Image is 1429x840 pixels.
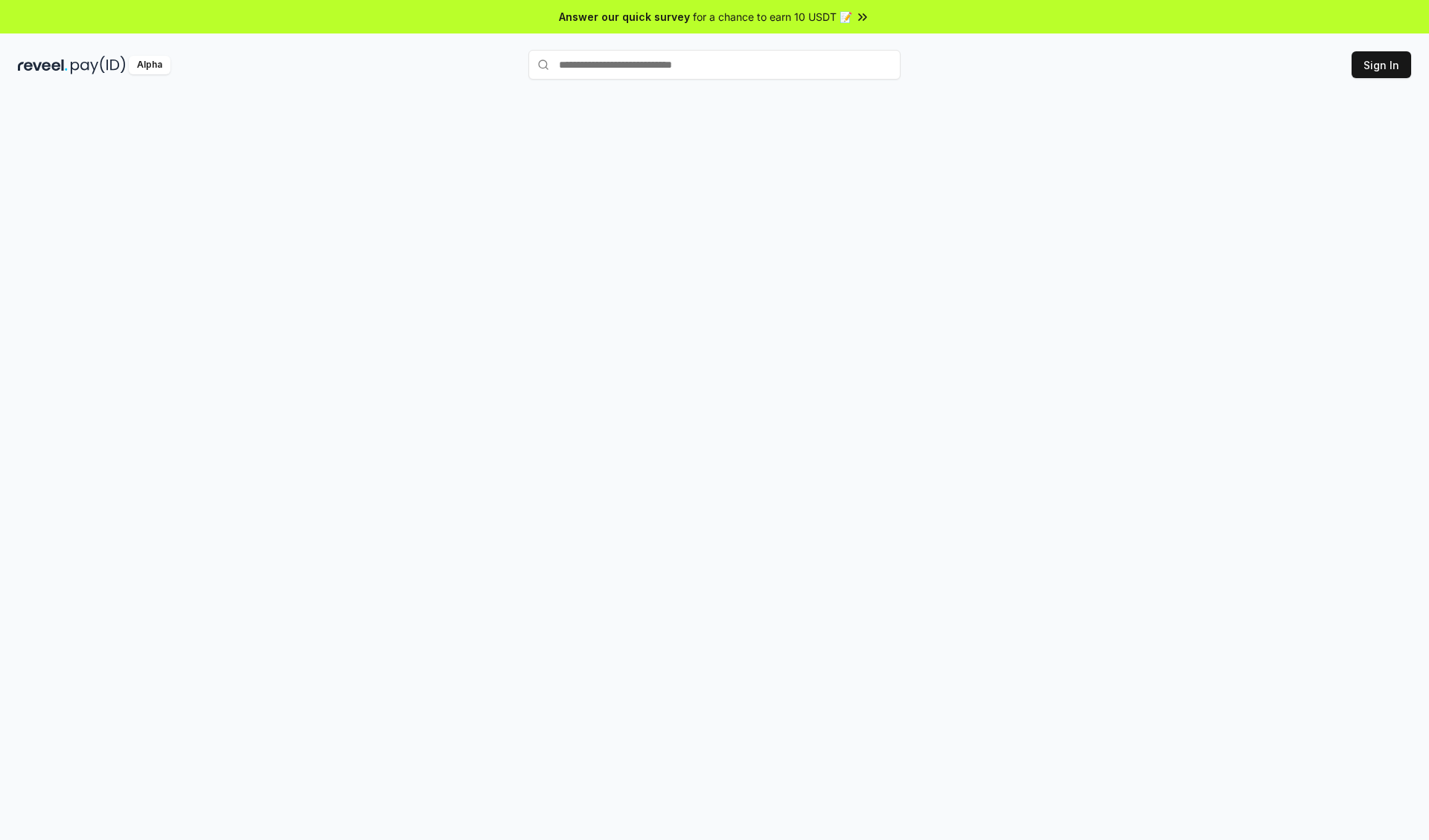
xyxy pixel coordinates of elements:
span: Answer our quick survey [559,9,690,25]
div: Alpha [129,56,170,74]
img: pay_id [71,56,126,74]
button: Sign In [1352,51,1411,78]
img: reveel_dark [18,56,68,74]
span: for a chance to earn 10 USDT 📝 [693,9,852,25]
